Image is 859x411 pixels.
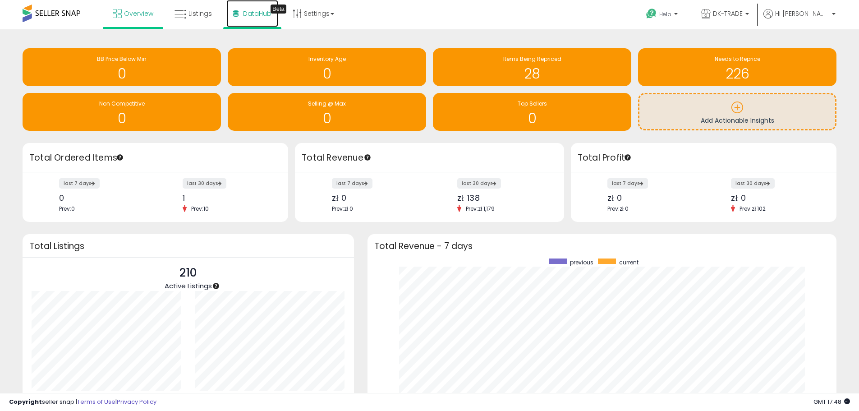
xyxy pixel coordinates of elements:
[332,193,423,203] div: zł 0
[735,205,770,212] span: Prev: zł 102
[59,178,100,189] label: last 7 days
[183,193,272,203] div: 1
[363,153,372,162] div: Tooltip anchor
[607,178,648,189] label: last 7 days
[9,398,156,406] div: seller snap | |
[188,9,212,18] span: Listings
[29,243,347,249] h3: Total Listings
[646,8,657,19] i: Get Help
[433,48,631,86] a: Items Being Repriced 28
[570,259,593,266] span: previous
[308,55,346,63] span: Inventory Age
[27,66,216,81] h1: 0
[77,397,115,406] a: Terms of Use
[433,93,631,131] a: Top Sellers 0
[701,116,774,125] span: Add Actionable Insights
[308,100,346,107] span: Selling @ Max
[97,55,147,63] span: BB Price Below Min
[457,178,501,189] label: last 30 days
[228,48,426,86] a: Inventory Age 0
[183,178,226,189] label: last 30 days
[232,111,422,126] h1: 0
[116,153,124,162] div: Tooltip anchor
[437,66,627,81] h1: 28
[457,193,548,203] div: zł 138
[27,111,216,126] h1: 0
[643,66,832,81] h1: 226
[775,9,829,18] span: Hi [PERSON_NAME]
[713,9,743,18] span: DK-TRADE
[117,397,156,406] a: Privacy Policy
[293,391,302,402] b: 118
[763,9,836,29] a: Hi [PERSON_NAME]
[132,391,137,402] b: 9
[59,205,75,212] span: Prev: 0
[23,48,221,86] a: BB Price Below Min 0
[578,152,830,164] h3: Total Profit
[607,205,629,212] span: Prev: zł 0
[332,178,372,189] label: last 7 days
[813,397,850,406] span: 2025-09-15 17:48 GMT
[731,193,821,203] div: zł 0
[639,94,835,129] a: Add Actionable Insights
[237,391,247,402] b: 92
[659,10,671,18] span: Help
[518,100,547,107] span: Top Sellers
[73,391,85,402] b: 201
[624,153,632,162] div: Tooltip anchor
[332,205,353,212] span: Prev: zł 0
[271,5,286,14] div: Tooltip anchor
[9,397,42,406] strong: Copyright
[437,111,627,126] h1: 0
[607,193,697,203] div: zł 0
[302,152,557,164] h3: Total Revenue
[731,178,775,189] label: last 30 days
[715,55,760,63] span: Needs to Reprice
[59,193,149,203] div: 0
[23,93,221,131] a: Non Competitive 0
[461,205,499,212] span: Prev: zł 1,179
[619,259,639,266] span: current
[374,243,830,249] h3: Total Revenue - 7 days
[638,48,836,86] a: Needs to Reprice 226
[29,152,281,164] h3: Total Ordered Items
[639,1,687,29] a: Help
[228,93,426,131] a: Selling @ Max 0
[187,205,213,212] span: Prev: 10
[165,264,212,282] p: 210
[165,281,212,291] span: Active Listings
[124,9,153,18] span: Overview
[503,55,561,63] span: Items Being Repriced
[99,100,145,107] span: Non Competitive
[232,66,422,81] h1: 0
[212,282,220,290] div: Tooltip anchor
[243,9,271,18] span: DataHub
